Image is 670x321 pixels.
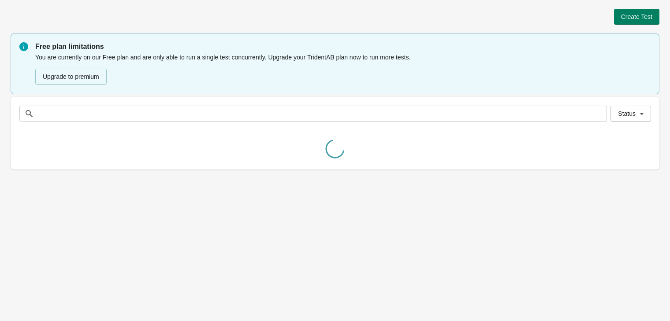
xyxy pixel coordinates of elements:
p: Free plan limitations [35,41,651,52]
button: Upgrade to premium [35,69,107,85]
iframe: chat widget [9,286,37,312]
span: Create Test [621,13,652,20]
span: Status [618,110,636,117]
div: You are currently on our Free plan and are only able to run a single test concurrently. Upgrade y... [35,52,651,85]
button: Create Test [614,9,659,25]
button: Status [610,106,651,122]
